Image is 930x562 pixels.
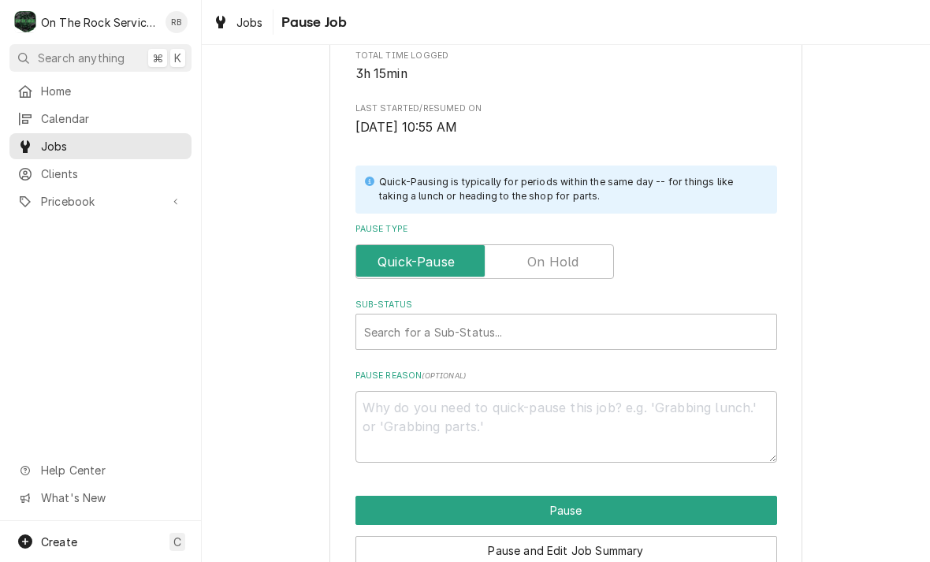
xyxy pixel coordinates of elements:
a: Go to Help Center [9,457,192,483]
div: On The Rock Services's Avatar [14,11,36,33]
span: Home [41,83,184,99]
a: Go to What's New [9,485,192,511]
a: Go to Pricebook [9,188,192,214]
span: What's New [41,489,182,506]
div: Button Group Row [355,496,777,525]
span: K [174,50,181,66]
span: ( optional ) [422,371,466,380]
button: Search anything⌘K [9,44,192,72]
span: Search anything [38,50,125,66]
span: Last Started/Resumed On [355,118,777,137]
div: Last Started/Resumed On [355,102,777,136]
span: C [173,534,181,550]
span: ⌘ [152,50,163,66]
span: 3h 15min [355,66,407,81]
div: O [14,11,36,33]
div: Pause Type [355,223,777,279]
a: Jobs [9,133,192,159]
span: Last Started/Resumed On [355,102,777,115]
div: On The Rock Services [41,14,157,31]
div: Sub-Status [355,299,777,350]
label: Sub-Status [355,299,777,311]
span: Clients [41,166,184,182]
a: Jobs [206,9,270,35]
span: Help Center [41,462,182,478]
div: Total Time Logged [355,50,777,84]
a: Home [9,78,192,104]
span: Calendar [41,110,184,127]
span: [DATE] 10:55 AM [355,120,457,135]
div: RB [166,11,188,33]
div: Ray Beals's Avatar [166,11,188,33]
button: Pause [355,496,777,525]
span: Jobs [41,138,184,154]
label: Pause Reason [355,370,777,382]
span: Pricebook [41,193,160,210]
span: Pause Job [277,12,347,33]
label: Pause Type [355,223,777,236]
a: Clients [9,161,192,187]
span: Total Time Logged [355,65,777,84]
span: Create [41,535,77,549]
a: Calendar [9,106,192,132]
div: Pause Reason [355,370,777,463]
div: Quick-Pausing is typically for periods within the same day -- for things like taking a lunch or h... [379,175,761,204]
span: Total Time Logged [355,50,777,62]
span: Jobs [236,14,263,31]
